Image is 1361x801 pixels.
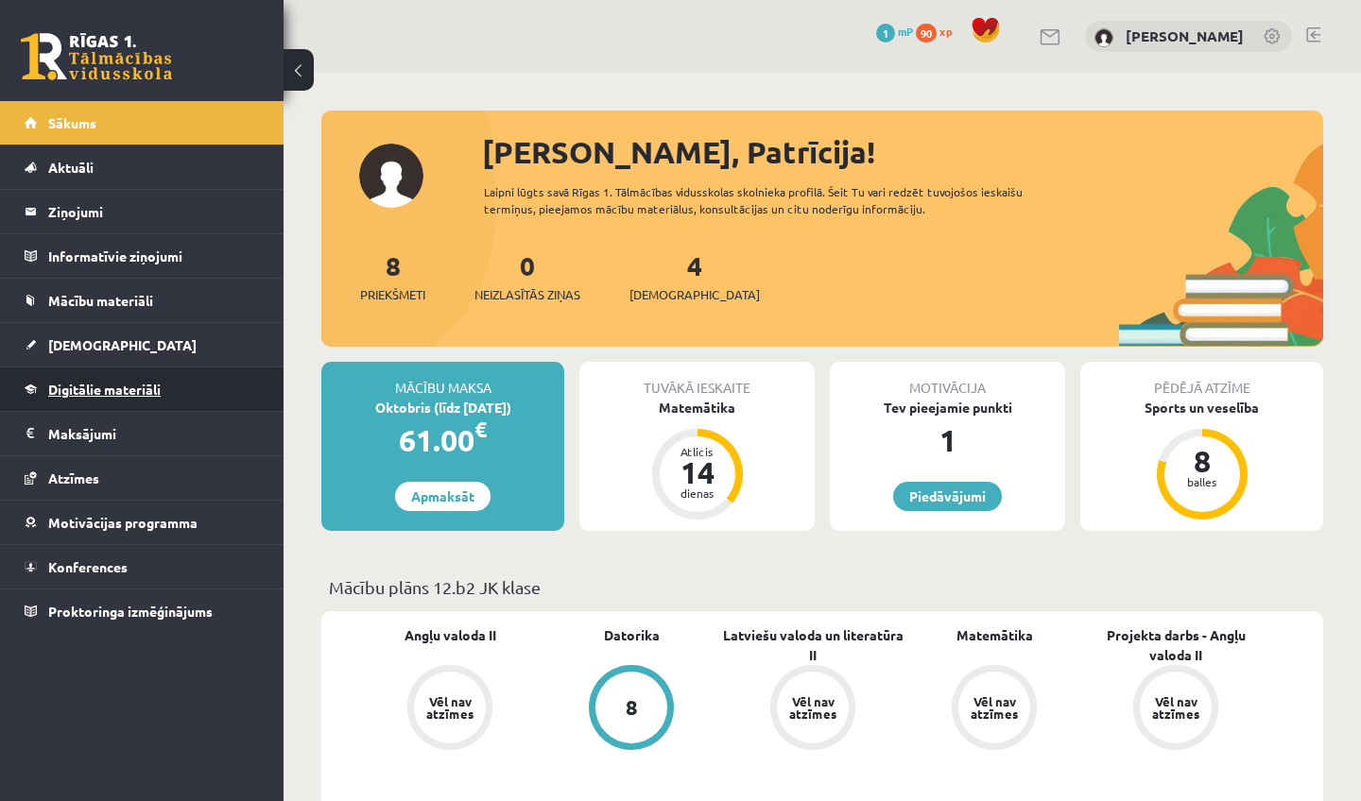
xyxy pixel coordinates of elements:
div: Motivācija [830,362,1065,398]
span: [DEMOGRAPHIC_DATA] [48,336,197,353]
div: Laipni lūgts savā Rīgas 1. Tālmācības vidusskolas skolnieka profilā. Šeit Tu vari redzēt tuvojošo... [484,183,1085,217]
a: 8Priekšmeti [360,248,425,304]
a: Vēl nav atzīmes [722,665,904,754]
a: [PERSON_NAME] [1126,26,1244,45]
a: Projekta darbs - Angļu valoda II [1085,625,1266,665]
div: Vēl nav atzīmes [423,695,476,720]
div: Matemātika [579,398,815,418]
div: Vēl nav atzīmes [786,695,839,720]
a: Vēl nav atzīmes [359,665,541,754]
span: Priekšmeti [360,285,425,304]
span: Atzīmes [48,469,99,486]
a: Digitālie materiāli [25,367,260,411]
legend: Informatīvie ziņojumi [48,234,260,278]
a: Sports un veselība 8 balles [1080,398,1323,522]
a: 0Neizlasītās ziņas [474,248,580,304]
a: 4[DEMOGRAPHIC_DATA] [629,248,760,304]
a: Ziņojumi [25,190,260,233]
span: xp [939,24,952,39]
div: Atlicis [669,446,726,457]
div: Mācību maksa [321,362,564,398]
span: 90 [916,24,937,43]
a: [DEMOGRAPHIC_DATA] [25,323,260,366]
div: 1 [830,418,1065,463]
a: Vēl nav atzīmes [1085,665,1266,754]
div: Tev pieejamie punkti [830,398,1065,418]
span: Motivācijas programma [48,514,198,531]
span: Sākums [48,114,96,131]
a: Sākums [25,101,260,145]
a: Vēl nav atzīmes [904,665,1085,754]
div: Pēdējā atzīme [1080,362,1323,398]
span: Mācību materiāli [48,292,153,309]
a: Latviešu valoda un literatūra II [722,625,904,665]
span: Digitālie materiāli [48,381,161,398]
span: Proktoringa izmēģinājums [48,603,213,620]
span: Aktuāli [48,159,94,176]
a: Angļu valoda II [405,625,496,645]
a: Rīgas 1. Tālmācības vidusskola [21,33,172,80]
div: dienas [669,487,726,499]
a: Matemātika Atlicis 14 dienas [579,398,815,522]
a: 90 xp [916,24,961,39]
div: 14 [669,457,726,487]
span: [DEMOGRAPHIC_DATA] [629,285,760,304]
legend: Ziņojumi [48,190,260,233]
a: Motivācijas programma [25,501,260,544]
a: Piedāvājumi [893,482,1002,511]
a: 8 [541,665,722,754]
a: Atzīmes [25,456,260,500]
span: 1 [876,24,895,43]
a: Konferences [25,545,260,588]
span: Neizlasītās ziņas [474,285,580,304]
span: mP [898,24,913,39]
div: Vēl nav atzīmes [1149,695,1202,720]
div: Sports un veselība [1080,398,1323,418]
a: Informatīvie ziņojumi [25,234,260,278]
div: Oktobris (līdz [DATE]) [321,398,564,418]
a: 1 mP [876,24,913,39]
div: 8 [626,697,638,718]
a: Aktuāli [25,145,260,189]
a: Mācību materiāli [25,279,260,322]
div: Tuvākā ieskaite [579,362,815,398]
legend: Maksājumi [48,412,260,455]
a: Proktoringa izmēģinājums [25,589,260,633]
div: 61.00 [321,418,564,463]
span: Konferences [48,558,128,575]
img: Patrīcija Nikola Kirika [1094,28,1113,47]
span: € [474,416,487,443]
div: 8 [1174,446,1231,476]
a: Matemātika [956,625,1033,645]
div: Vēl nav atzīmes [968,695,1021,720]
p: Mācību plāns 12.b2 JK klase [329,574,1316,600]
div: [PERSON_NAME], Patrīcija! [482,129,1323,175]
a: Apmaksāt [395,482,491,511]
a: Datorika [604,625,660,645]
a: Maksājumi [25,412,260,455]
div: balles [1174,476,1231,487]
